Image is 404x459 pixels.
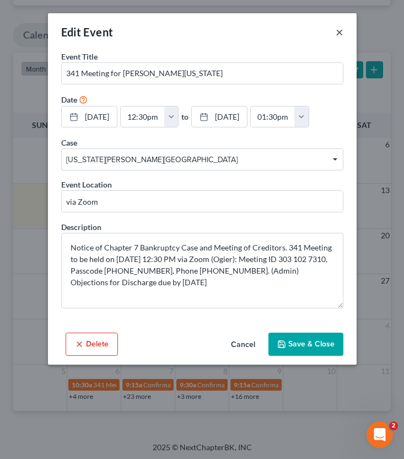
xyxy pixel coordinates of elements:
[121,106,165,127] input: -- : --
[61,221,101,233] label: Description
[62,191,343,212] input: Enter location...
[367,421,393,448] iframe: Intercom live chat
[336,25,343,39] button: ×
[268,333,343,356] button: Save & Close
[251,106,295,127] input: -- : --
[66,154,338,166] span: [US_STATE][PERSON_NAME][GEOGRAPHIC_DATA]
[61,52,98,61] span: Event Title
[61,148,343,170] span: Select box activate
[61,137,77,148] label: Case
[62,63,343,84] input: Enter event name...
[62,106,117,127] a: [DATE]
[222,334,264,356] button: Cancel
[61,25,114,39] span: Edit Event
[192,106,247,127] a: [DATE]
[181,111,188,122] label: to
[389,421,398,430] span: 2
[61,179,112,190] label: Event Location
[66,333,118,356] button: Delete
[61,94,77,105] label: Date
